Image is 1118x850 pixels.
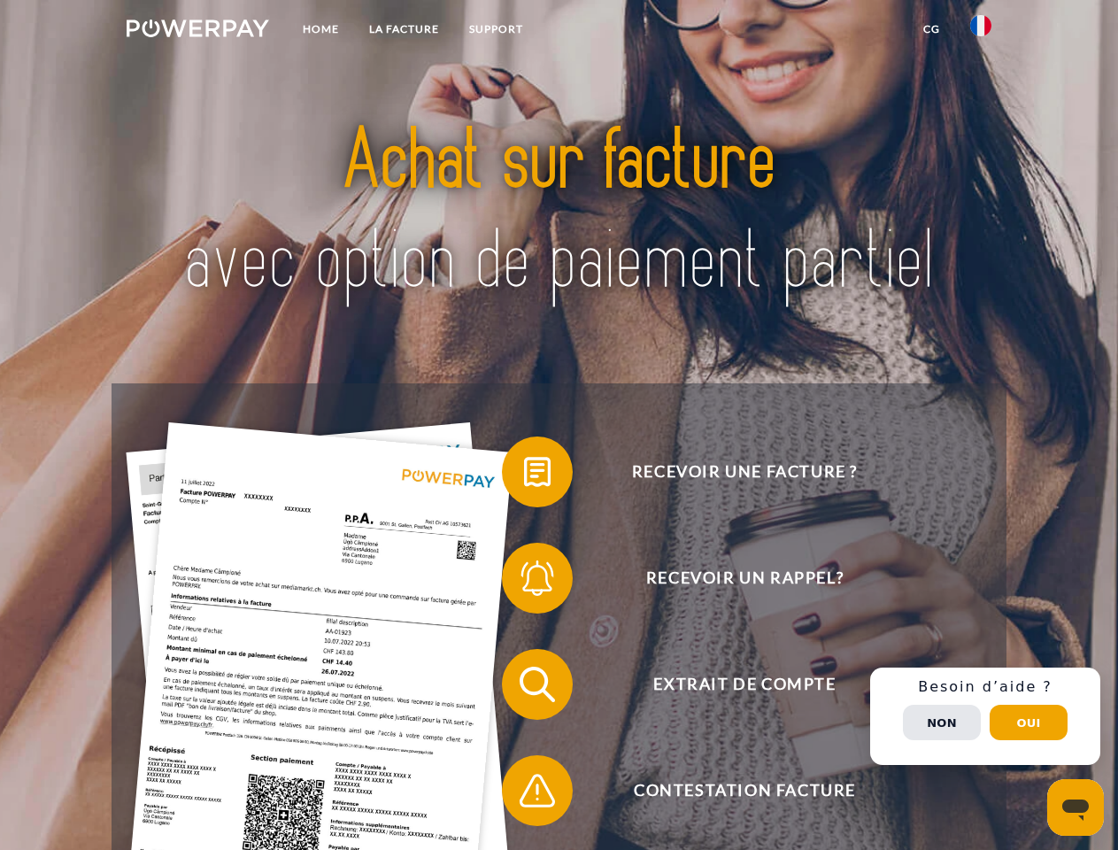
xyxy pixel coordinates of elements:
button: Recevoir une facture ? [502,437,962,507]
button: Contestation Facture [502,755,962,826]
div: Schnellhilfe [870,668,1100,765]
button: Non [903,705,981,740]
a: Home [288,13,354,45]
a: LA FACTURE [354,13,454,45]
button: Oui [990,705,1068,740]
img: logo-powerpay-white.svg [127,19,269,37]
span: Recevoir un rappel? [528,543,961,614]
span: Recevoir une facture ? [528,437,961,507]
button: Recevoir un rappel? [502,543,962,614]
img: title-powerpay_fr.svg [169,85,949,339]
img: qb_bell.svg [515,556,559,600]
a: Support [454,13,538,45]
img: qb_warning.svg [515,769,559,813]
span: Contestation Facture [528,755,961,826]
img: qb_bill.svg [515,450,559,494]
a: CG [908,13,955,45]
img: fr [970,15,991,36]
h3: Besoin d’aide ? [881,678,1090,696]
iframe: Bouton de lancement de la fenêtre de messagerie [1047,779,1104,836]
img: qb_search.svg [515,662,559,707]
span: Extrait de compte [528,649,961,720]
button: Extrait de compte [502,649,962,720]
